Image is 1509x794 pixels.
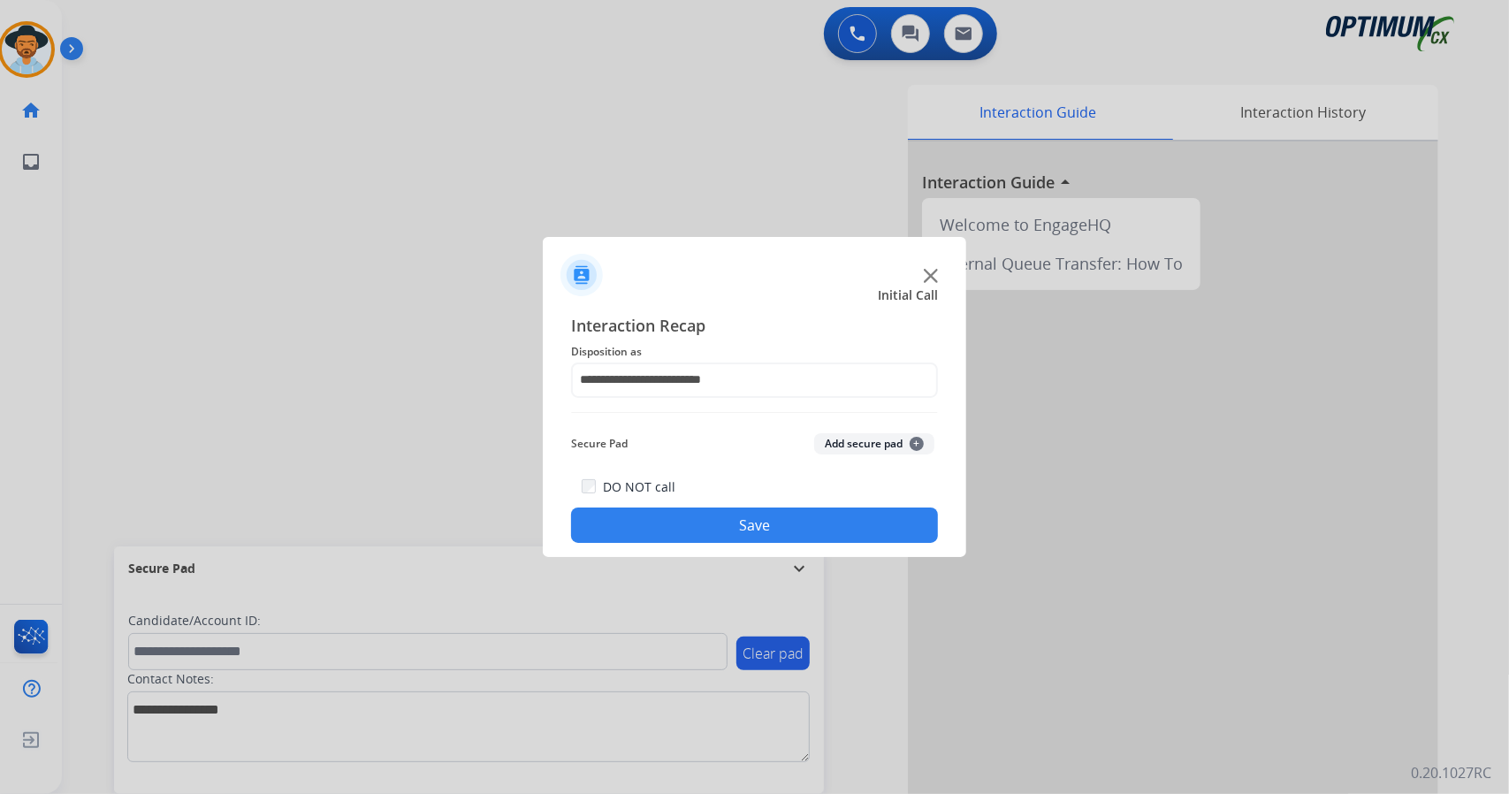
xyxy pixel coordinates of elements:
span: + [910,437,924,451]
button: Add secure pad+ [814,433,934,454]
img: contactIcon [560,254,603,296]
button: Save [571,508,938,543]
span: Disposition as [571,341,938,363]
label: DO NOT call [603,478,675,496]
img: contact-recap-line.svg [571,412,938,413]
span: Interaction Recap [571,313,938,341]
span: Secure Pad [571,433,628,454]
span: Initial Call [878,286,938,304]
p: 0.20.1027RC [1411,762,1491,783]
